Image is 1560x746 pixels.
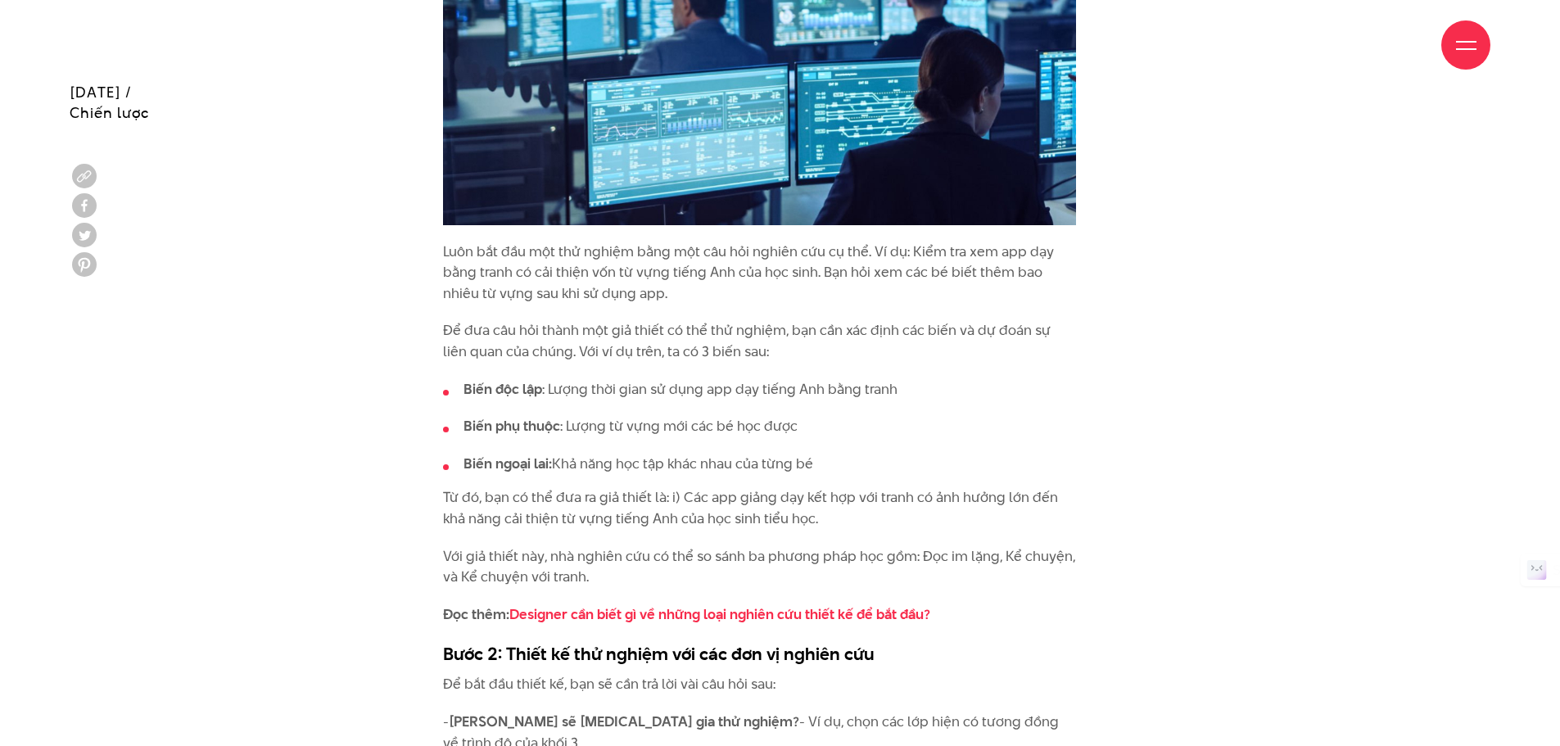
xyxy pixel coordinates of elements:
[463,416,560,436] strong: Biến phụ thuộc
[70,82,150,123] span: [DATE] / Chiến lược
[443,242,1076,305] p: Luôn bắt đầu một thử nghiệm bằng một câu hỏi nghiên cứu cụ thể. Ví dụ: Kiểm tra xem app dạy bằng ...
[443,416,1076,437] li: : Lượng từ vựng mới các bé học được
[443,641,1076,666] h3: Bước 2: Thiết kế thử nghiệm với các đơn vị nghiên cứu
[443,379,1076,400] li: : Lượng thời gian sử dụng app dạy tiếng Anh bằng tranh
[509,604,930,624] a: Designer cần biết gì về những loại nghiên cứu thiết kế để bắt đầu?
[443,546,1076,588] p: Với giả thiết này, nhà nghiên cứu có thể so sánh ba phương pháp học gồm: Đọc im lặng, Kể chuyện, ...
[443,487,1076,529] p: Từ đó, bạn có thể đưa ra giả thiết là: i) Các app giảng dạy kết hợp với tranh có ảnh hưởng lớn đế...
[463,379,542,399] strong: Biến độc lập
[449,712,799,731] strong: [PERSON_NAME] sẽ [MEDICAL_DATA] gia thử nghiệm?
[463,454,552,473] strong: Biến ngoại lai:
[443,320,1076,362] p: Để đưa câu hỏi thành một giả thiết có thể thử nghiệm, bạn cần xác định các biến và dự đoán sự liê...
[443,454,1076,475] li: Khả năng học tập khác nhau của từng bé
[443,674,1076,695] p: Để bắt đầu thiết kế, bạn sẽ cần trả lời vài câu hỏi sau:
[443,604,930,624] strong: Đọc thêm:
